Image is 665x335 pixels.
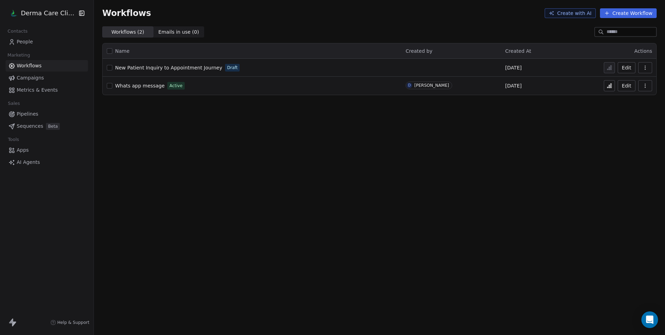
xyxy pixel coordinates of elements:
button: Edit [618,80,635,91]
span: Apps [17,146,29,154]
span: Created At [505,48,531,54]
span: Pipelines [17,110,38,118]
span: Beta [46,123,60,130]
span: People [17,38,33,45]
a: New Patient Inquiry to Appointment Journey [115,64,222,71]
span: Sales [5,98,23,109]
span: Contacts [5,26,31,36]
img: 1%20(3).png [10,9,18,17]
a: SequencesBeta [6,120,88,132]
a: Whats app message [115,82,165,89]
a: Metrics & Events [6,84,88,96]
a: Campaigns [6,72,88,84]
a: Apps [6,144,88,156]
div: Open Intercom Messenger [641,311,658,328]
span: Name [115,48,129,55]
span: Tools [5,134,22,145]
span: Metrics & Events [17,86,58,94]
span: Whats app message [115,83,165,89]
a: Pipelines [6,108,88,120]
span: AI Agents [17,159,40,166]
span: Campaigns [17,74,44,82]
div: D [408,83,411,88]
span: [DATE] [505,64,522,71]
span: New Patient Inquiry to Appointment Journey [115,65,222,70]
a: People [6,36,88,48]
a: Workflows [6,60,88,72]
span: Active [169,83,182,89]
button: Create Workflow [600,8,657,18]
span: Draft [227,65,238,71]
button: Edit [618,62,635,73]
span: Emails in use ( 0 ) [158,28,199,36]
span: Marketing [5,50,33,60]
span: Workflows [102,8,151,18]
span: Derma Care Clinic [21,9,77,18]
span: [DATE] [505,82,522,89]
span: Actions [634,48,652,54]
button: Derma Care Clinic [8,7,74,19]
a: AI Agents [6,157,88,168]
span: Sequences [17,123,43,130]
button: Create with AI [545,8,596,18]
div: [PERSON_NAME] [414,83,449,88]
span: Workflows [17,62,42,69]
span: Help & Support [57,320,89,325]
span: Created by [406,48,432,54]
a: Help & Support [50,320,89,325]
